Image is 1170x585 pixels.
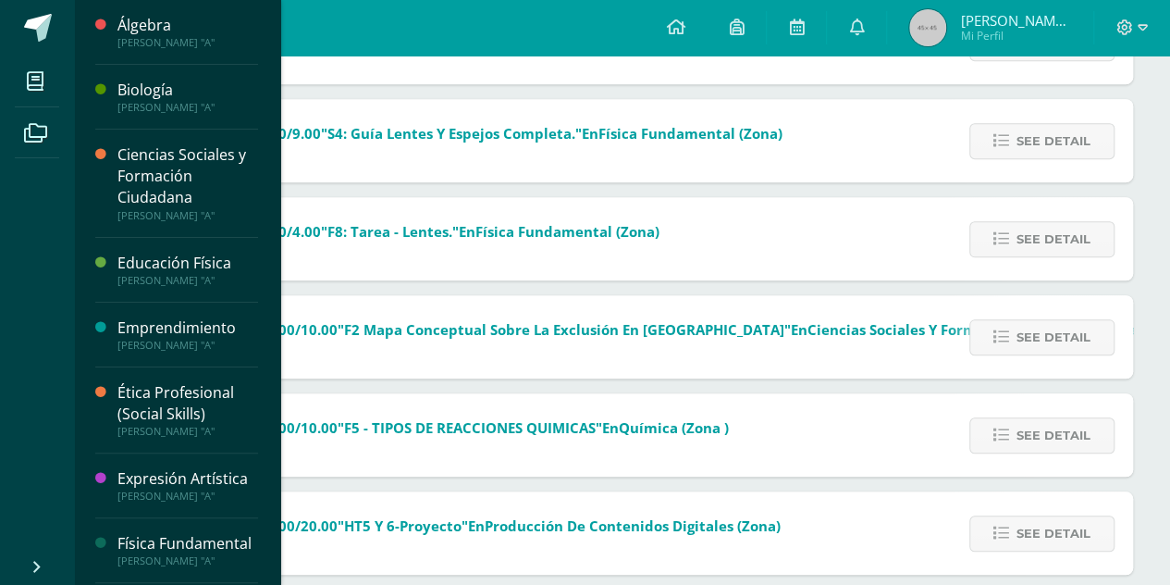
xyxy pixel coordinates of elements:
[188,517,781,535] span: Obtuviste en
[117,80,258,101] div: Biología
[909,9,946,46] img: 45x45
[117,209,258,222] div: [PERSON_NAME] "A"
[258,222,321,241] span: 0.00/4.00
[117,339,258,352] div: [PERSON_NAME] "A"
[117,253,258,274] div: Educación Física
[960,11,1071,30] span: [PERSON_NAME][DATE]
[475,222,659,241] span: Física Fundamental (Zona)
[188,241,659,256] span: [DATE] of 2025
[258,320,338,339] span: 10.00/10.00
[117,144,258,221] a: Ciencias Sociales y Formación Ciudadana[PERSON_NAME] "A"
[338,418,602,437] span: "F5 - TIPOS DE REACCIONES QUIMICAS"
[598,124,782,143] span: Física Fundamental (Zona)
[258,124,321,143] span: 0.00/9.00
[117,317,258,352] a: Emprendimiento[PERSON_NAME] "A"
[117,274,258,287] div: [PERSON_NAME] "A"
[117,533,258,554] div: Física Fundamental
[258,517,338,535] span: 18.00/20.00
[117,15,258,36] div: Álgebra
[1016,320,1090,355] span: See detail
[117,36,258,49] div: [PERSON_NAME] "A"
[188,339,1145,355] span: [DATE] of 2025
[321,124,582,143] span: "S4: Guía lentes y espejos completa."
[1016,517,1090,551] span: See detail
[960,28,1071,44] span: Mi Perfil
[117,253,258,287] a: Educación Física[PERSON_NAME] "A"
[188,222,659,241] span: Obtuviste en
[117,468,258,490] div: Expresión Artística
[188,418,729,437] span: Obtuviste en
[117,554,258,567] div: [PERSON_NAME] "A"
[1016,222,1090,256] span: See detail
[117,382,258,438] a: Ética Profesional (Social Skills)[PERSON_NAME] "A"
[188,143,782,158] span: [DATE] of 2025
[188,437,729,453] span: [DATE] of 2025
[619,418,729,437] span: Química (Zona )
[1016,124,1090,158] span: See detail
[117,468,258,503] a: Expresión Artística[PERSON_NAME] "A"
[1016,418,1090,453] span: See detail
[117,317,258,339] div: Emprendimiento
[485,517,781,535] span: Producción de Contenidos Digitales (Zona)
[117,15,258,49] a: Álgebra[PERSON_NAME] "A"
[338,320,791,339] span: "F2 Mapa conceptual sobre la exclusión en [GEOGRAPHIC_DATA]"
[117,425,258,438] div: [PERSON_NAME] "A"
[117,490,258,503] div: [PERSON_NAME] "A"
[117,382,258,425] div: Ética Profesional (Social Skills)
[321,222,459,241] span: "F8: Tarea - Lentes."
[188,320,1145,339] span: Obtuviste en
[258,418,338,437] span: 10.00/10.00
[117,80,258,114] a: Biología[PERSON_NAME] "A"
[807,320,1145,339] span: Ciencias Sociales y Formación Ciudadana (Zona )
[117,144,258,208] div: Ciencias Sociales y Formación Ciudadana
[188,535,781,551] span: [DATE] of 2025
[188,124,782,143] span: Obtuviste en
[117,533,258,567] a: Física Fundamental[PERSON_NAME] "A"
[338,517,468,535] span: "HT5 y 6-Proyecto"
[117,101,258,114] div: [PERSON_NAME] "A"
